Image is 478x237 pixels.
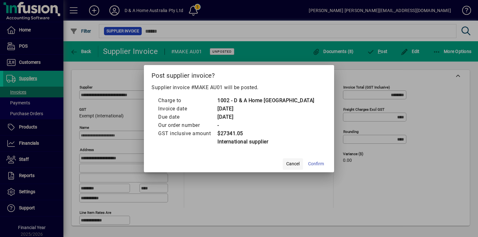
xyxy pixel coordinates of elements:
p: Supplier invoice #MAKE AU01 will be posted. [152,84,326,91]
td: - [217,121,314,129]
td: Charge to [158,96,217,105]
button: Cancel [283,158,303,170]
td: 1002 - D & A Home [GEOGRAPHIC_DATA] [217,96,314,105]
span: Confirm [308,161,324,167]
td: $27341.05 [217,129,314,138]
button: Confirm [306,158,326,170]
h2: Post supplier invoice? [144,65,334,83]
td: Invoice date [158,105,217,113]
td: GST inclusive amount [158,129,217,138]
td: [DATE] [217,113,314,121]
td: International supplier [217,138,314,146]
td: [DATE] [217,105,314,113]
td: Due date [158,113,217,121]
span: Cancel [286,161,300,167]
td: Our order number [158,121,217,129]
